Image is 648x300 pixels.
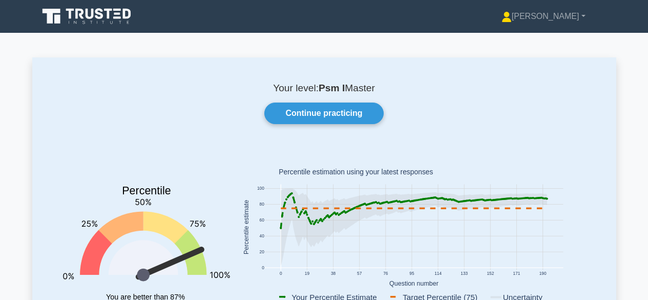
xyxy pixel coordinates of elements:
[409,271,414,276] text: 95
[259,202,264,207] text: 80
[57,82,592,94] p: Your level: Master
[259,218,264,223] text: 60
[243,200,250,254] text: Percentile estimate
[122,185,171,197] text: Percentile
[279,271,282,276] text: 0
[539,271,546,276] text: 190
[257,186,264,191] text: 100
[434,271,442,276] text: 114
[383,271,388,276] text: 76
[304,271,309,276] text: 19
[264,103,383,124] a: Continue practicing
[259,250,264,255] text: 20
[461,271,468,276] text: 133
[477,6,610,27] a: [PERSON_NAME]
[262,266,264,271] text: 0
[319,83,345,93] b: Psm I
[487,271,494,276] text: 152
[513,271,520,276] text: 171
[279,168,433,176] text: Percentile estimation using your latest responses
[330,271,336,276] text: 38
[259,234,264,239] text: 40
[357,271,362,276] text: 57
[389,280,438,287] text: Question number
